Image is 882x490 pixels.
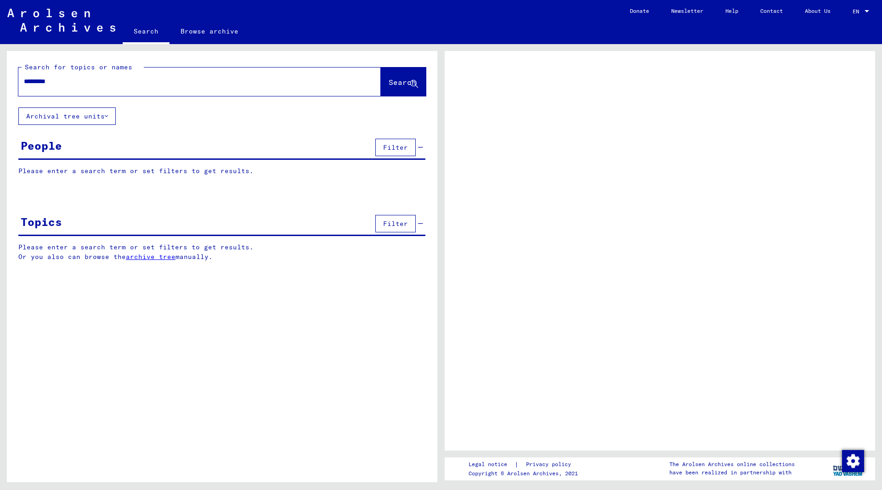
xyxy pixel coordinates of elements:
p: The Arolsen Archives online collections [669,460,795,468]
span: Filter [383,220,408,228]
button: Search [381,68,426,96]
button: Archival tree units [18,107,116,125]
a: archive tree [126,253,175,261]
p: Please enter a search term or set filters to get results. [18,166,425,176]
a: Search [123,20,170,44]
p: Please enter a search term or set filters to get results. Or you also can browse the manually. [18,242,426,262]
div: | [469,460,582,469]
a: Legal notice [469,460,514,469]
img: Change consent [842,450,864,472]
span: Search [389,78,416,87]
span: Filter [383,143,408,152]
div: Topics [21,214,62,230]
div: People [21,137,62,154]
p: Copyright © Arolsen Archives, 2021 [469,469,582,478]
a: Privacy policy [519,460,582,469]
a: Browse archive [170,20,249,42]
img: yv_logo.png [831,457,865,480]
img: Arolsen_neg.svg [7,9,115,32]
span: EN [853,8,863,15]
button: Filter [375,139,416,156]
p: have been realized in partnership with [669,468,795,477]
mat-label: Search for topics or names [25,63,132,71]
button: Filter [375,215,416,232]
